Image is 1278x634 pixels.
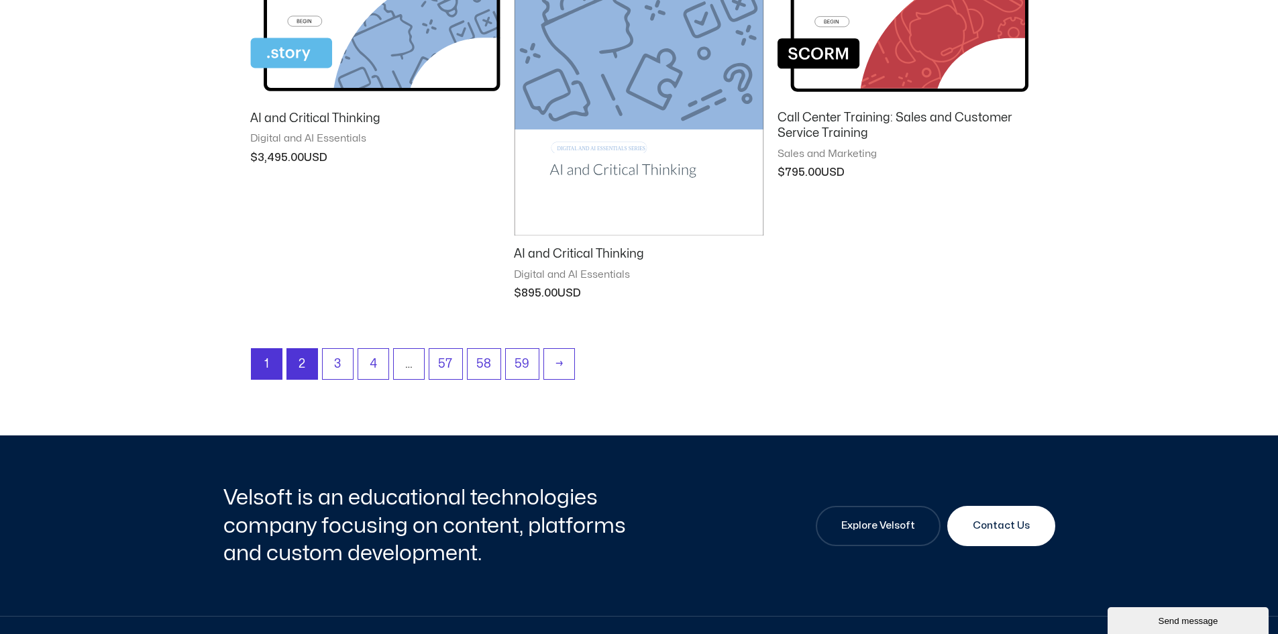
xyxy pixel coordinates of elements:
[250,348,1028,386] nav: Product Pagination
[514,246,764,262] h2: AI and Critical Thinking
[514,288,557,299] bdi: 895.00
[778,110,1028,142] h2: Call Center Training: Sales and Customer Service Training
[514,246,764,268] a: AI and Critical Thinking
[514,288,521,299] span: $
[250,132,500,146] span: Digital and AI Essentials
[544,349,574,379] a: →
[250,111,500,126] h2: AI and Critical Thinking
[778,167,785,178] span: $
[506,349,539,379] a: Page 59
[323,349,353,379] a: Page 3
[287,349,317,379] a: Page 2
[250,152,258,163] span: $
[778,167,821,178] bdi: 795.00
[358,349,388,379] a: Page 4
[394,349,424,379] span: …
[252,349,282,379] span: Page 1
[468,349,500,379] a: Page 58
[514,268,764,282] span: Digital and AI Essentials
[778,148,1028,161] span: Sales and Marketing
[250,152,304,163] bdi: 3,495.00
[816,506,941,546] a: Explore Velsoft
[947,506,1055,546] a: Contact Us
[429,349,462,379] a: Page 57
[223,484,636,568] h2: Velsoft is an educational technologies company focusing on content, platforms and custom developm...
[778,110,1028,148] a: Call Center Training: Sales and Customer Service Training
[973,518,1030,534] span: Contact Us
[841,518,915,534] span: Explore Velsoft
[250,111,500,132] a: AI and Critical Thinking
[1108,604,1271,634] iframe: chat widget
